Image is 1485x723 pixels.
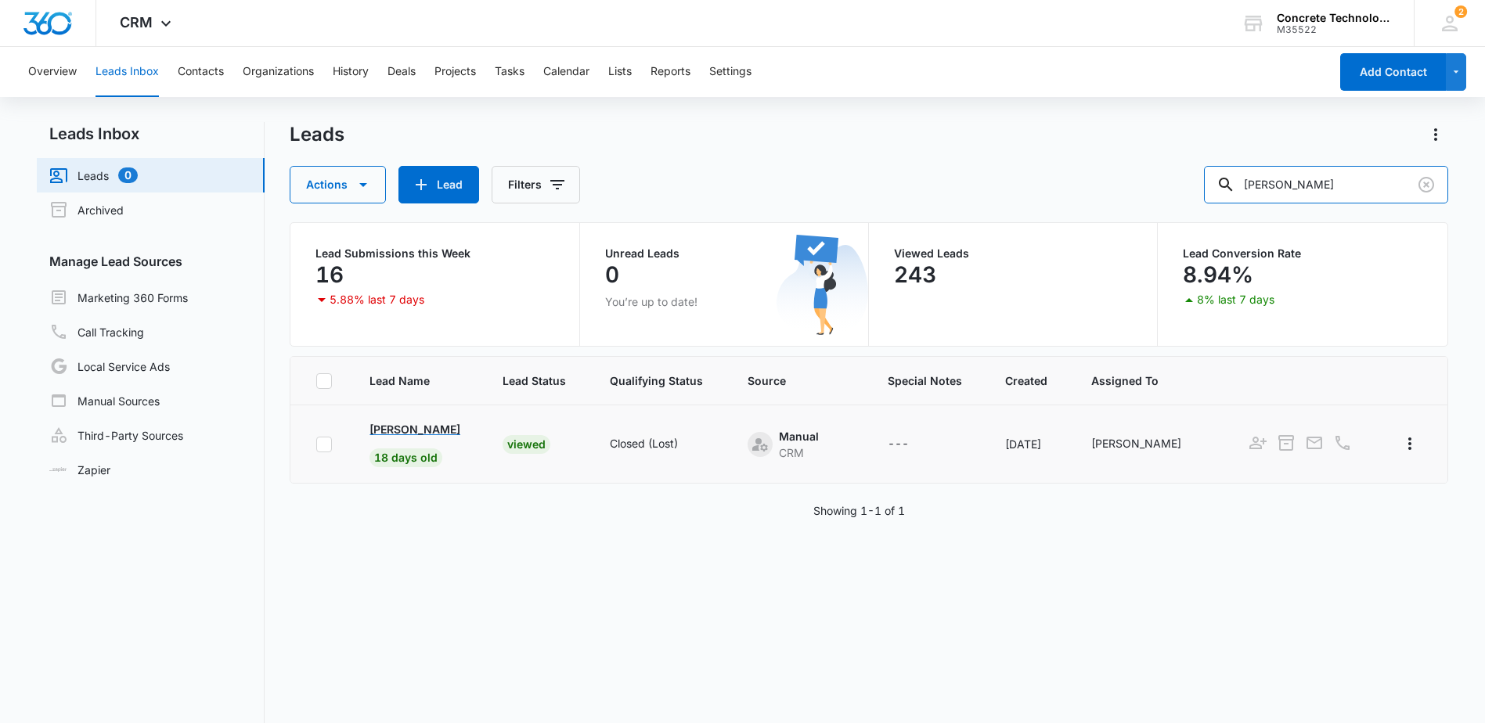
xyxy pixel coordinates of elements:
[1183,248,1422,259] p: Lead Conversion Rate
[387,47,416,97] button: Deals
[290,166,386,203] button: Actions
[49,322,144,341] a: Call Tracking
[888,435,909,454] div: ---
[748,428,847,461] div: - - Select to Edit Field
[779,428,819,444] div: Manual
[709,47,752,97] button: Settings
[243,47,314,97] button: Organizations
[120,14,153,31] span: CRM
[1197,294,1274,305] p: 8% last 7 days
[779,444,819,461] div: CRM
[1340,53,1446,91] button: Add Contact
[1414,172,1439,197] button: Clear
[1332,441,1353,455] a: Call
[369,421,460,437] p: [PERSON_NAME]
[492,166,580,203] button: Filters
[315,262,344,287] p: 16
[495,47,524,97] button: Tasks
[1204,166,1448,203] input: Search Leads
[1247,432,1269,454] button: Add as Contact
[888,372,968,389] span: Special Notes
[28,47,77,97] button: Overview
[651,47,690,97] button: Reports
[1275,432,1297,454] button: Archive
[1091,372,1209,389] span: Assigned To
[1091,435,1209,454] div: - - Select to Edit Field
[610,435,706,454] div: - - Select to Edit Field
[1091,435,1181,451] div: [PERSON_NAME]
[605,248,843,259] p: Unread Leads
[1303,432,1325,454] button: Email
[333,47,369,97] button: History
[1332,432,1353,454] button: Call
[1277,12,1391,24] div: account name
[1277,24,1391,35] div: account id
[369,448,442,467] span: 18 days old
[605,293,843,310] p: You’re up to date!
[178,47,224,97] button: Contacts
[503,435,550,454] div: Viewed
[49,166,138,185] a: Leads0
[315,248,553,259] p: Lead Submissions this Week
[1423,122,1448,147] button: Actions
[1303,441,1325,455] a: Email
[605,262,619,287] p: 0
[330,294,424,305] p: 5.88% last 7 days
[1005,372,1053,389] span: Created
[1454,5,1467,18] span: 2
[1397,431,1422,456] button: Actions
[503,372,572,389] span: Lead Status
[1454,5,1467,18] div: notifications count
[96,47,159,97] button: Leads Inbox
[888,435,937,454] div: - - Select to Edit Field
[1005,436,1053,452] div: [DATE]
[894,248,1132,259] p: Viewed Leads
[369,372,464,389] span: Lead Name
[49,200,124,219] a: Archived
[1183,262,1253,287] p: 8.94%
[543,47,589,97] button: Calendar
[813,502,905,519] p: Showing 1-1 of 1
[49,391,160,410] a: Manual Sources
[37,122,265,146] h2: Leads Inbox
[37,252,265,271] h3: Manage Lead Sources
[434,47,476,97] button: Projects
[369,421,464,464] a: [PERSON_NAME]18 days old
[49,288,188,307] a: Marketing 360 Forms
[608,47,632,97] button: Lists
[894,262,936,287] p: 243
[748,372,851,389] span: Source
[49,357,170,376] a: Local Service Ads
[398,166,479,203] button: Lead
[49,462,110,478] a: Zapier
[49,426,183,444] a: Third-Party Sources
[610,372,710,389] span: Qualifying Status
[503,437,550,451] a: Viewed
[290,123,344,146] h1: Leads
[610,435,678,451] div: Closed (Lost)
